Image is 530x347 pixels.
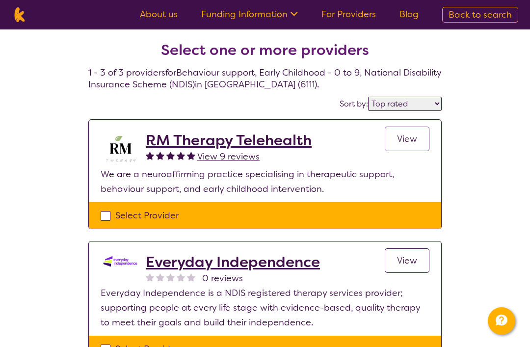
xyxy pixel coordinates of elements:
[201,8,298,20] a: Funding Information
[399,8,419,20] a: Blog
[88,18,442,90] h4: 1 - 3 of 3 providers for Behaviour support , Early Childhood - 0 to 9 , National Disability Insur...
[385,127,429,151] a: View
[442,7,518,23] a: Back to search
[166,273,175,281] img: nonereviewstar
[146,151,154,160] img: fullstar
[177,151,185,160] img: fullstar
[385,248,429,273] a: View
[397,133,417,145] span: View
[397,255,417,267] span: View
[146,253,320,271] a: Everyday Independence
[177,273,185,281] img: nonereviewstar
[202,271,243,286] span: 0 reviews
[101,167,429,196] p: We are a neuroaffirming practice specialising in therapeutic support, behaviour support, and earl...
[146,273,154,281] img: nonereviewstar
[166,151,175,160] img: fullstar
[161,41,369,59] h2: Select one or more providers
[101,253,140,269] img: kdssqoqrr0tfqzmv8ac0.png
[140,8,178,20] a: About us
[197,151,260,162] span: View 9 reviews
[321,8,376,20] a: For Providers
[340,99,368,109] label: Sort by:
[156,273,164,281] img: nonereviewstar
[449,9,512,21] span: Back to search
[488,307,515,335] button: Channel Menu
[12,7,27,22] img: Karista logo
[146,132,312,149] a: RM Therapy Telehealth
[101,286,429,330] p: Everyday Independence is a NDIS registered therapy services provider; supporting people at every ...
[187,273,195,281] img: nonereviewstar
[156,151,164,160] img: fullstar
[101,132,140,167] img: b3hjthhf71fnbidirs13.png
[197,149,260,164] a: View 9 reviews
[187,151,195,160] img: fullstar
